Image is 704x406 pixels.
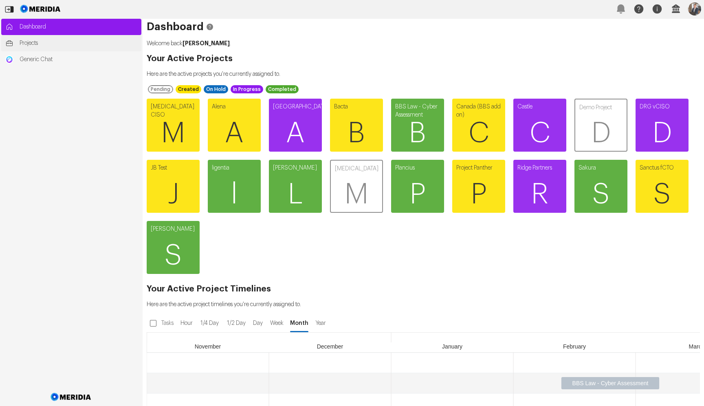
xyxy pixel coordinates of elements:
span: M [147,109,200,158]
div: On Hold [204,85,228,93]
strong: [PERSON_NAME] [183,40,230,46]
a: [PERSON_NAME]L [269,160,322,213]
img: Generic Chat [5,55,13,64]
a: Project PantherP [452,160,505,213]
span: C [452,109,505,158]
span: Month [289,319,309,327]
a: SakuraS [574,160,627,213]
span: M [331,170,382,219]
span: D [575,109,627,158]
a: Generic ChatGeneric Chat [1,51,141,68]
span: D [636,109,689,158]
a: BBS Law - Cyber AssessmentB [391,99,444,152]
a: [MEDICAL_DATA]M [330,160,383,213]
a: Demo ProjectD [574,99,627,152]
a: BactaB [330,99,383,152]
a: Projects [1,35,141,51]
span: C [513,109,566,158]
a: Dashboard [1,19,141,35]
span: A [208,109,261,158]
span: Day [251,319,264,327]
span: S [147,231,200,280]
a: AlenaA [208,99,261,152]
a: ligential [208,160,261,213]
a: PlanciusP [391,160,444,213]
span: Generic Chat [20,55,137,64]
span: 1/2 Day [225,319,247,327]
p: Welcome back . [147,39,700,48]
span: S [636,170,689,219]
h1: Dashboard [147,23,700,31]
a: Sanctus fCTOS [636,160,689,213]
p: Here are the active projects you're currently assigned to. [147,70,700,78]
span: A [269,109,322,158]
div: In Progress [231,85,263,93]
a: [MEDICAL_DATA] CISOM [147,99,200,152]
span: Week [268,319,285,327]
label: Tasks [160,316,177,331]
span: B [330,109,383,158]
h2: Your Active Projects [147,55,700,63]
span: S [574,170,627,219]
a: CastleC [513,99,566,152]
img: Meridia Logo [49,388,93,406]
a: [PERSON_NAME]S [147,221,200,274]
img: Profile Icon [688,2,701,15]
span: R [513,170,566,219]
a: [GEOGRAPHIC_DATA]A [269,99,322,152]
h2: Your Active Project Timelines [147,285,700,293]
span: Year [313,319,328,327]
span: 1/4 Day [198,319,221,327]
div: Pending [148,85,173,93]
div: Completed [266,85,299,93]
div: Created [176,85,201,93]
span: Projects [20,39,137,47]
span: B [391,109,444,158]
p: Here are the active project timelines you're currently assigned to. [147,300,700,309]
span: J [147,170,200,219]
span: Hour [179,319,194,327]
a: JB TestJ [147,160,200,213]
span: P [452,170,505,219]
span: P [391,170,444,219]
span: Dashboard [20,23,137,31]
a: Canada (BBS add on)C [452,99,505,152]
span: l [208,170,261,219]
a: Ridge PartnersR [513,160,566,213]
a: DRG vCISOD [636,99,689,152]
span: L [269,170,322,219]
